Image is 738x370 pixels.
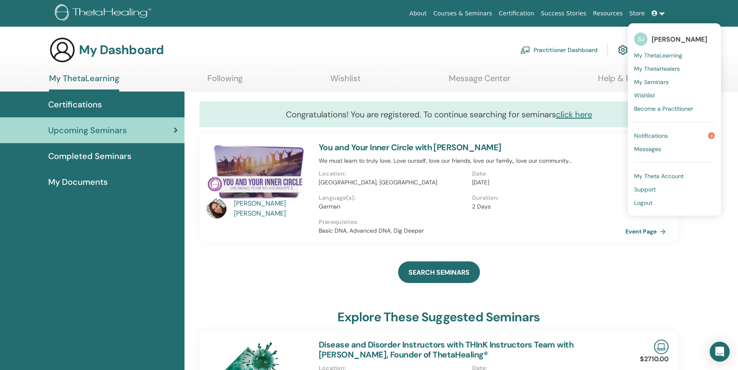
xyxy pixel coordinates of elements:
[634,52,682,59] span: My ThetaLearning
[319,218,625,226] p: Prerequisites :
[49,73,119,92] a: My ThetaLearning
[634,75,715,89] a: My Seminars
[48,124,127,137] span: Upcoming Seminars
[472,169,620,178] p: Date :
[634,89,715,102] a: Wishlist
[48,98,102,111] span: Certifications
[408,268,470,277] span: SEARCH SEMINARS
[634,102,715,115] a: Become a Practitioner
[634,105,693,112] span: Become a Practitioner
[640,354,669,364] p: $2710.00
[55,4,154,23] img: logo.png
[634,196,715,209] a: Logout
[634,199,652,206] span: Logout
[319,202,467,211] p: German
[652,35,707,44] span: [PERSON_NAME]
[472,202,620,211] p: 2 Days
[495,6,537,21] a: Certification
[207,199,226,219] img: default.jpg
[48,150,131,162] span: Completed Seminars
[207,73,243,89] a: Following
[319,142,502,153] a: You and Your Inner Circle with [PERSON_NAME]
[634,30,715,49] a: SJ[PERSON_NAME]
[49,37,76,63] img: generic-user-icon.jpg
[538,6,590,21] a: Success Stories
[337,310,540,325] h3: explore these suggested seminars
[634,129,715,142] a: Notifications9
[618,43,628,57] img: cog.svg
[634,92,655,99] span: Wishlist
[319,339,573,360] a: Disease and Disorder Instructors with THInK Instructors Team with [PERSON_NAME], Founder of Theta...
[234,199,311,219] a: [PERSON_NAME] [PERSON_NAME]
[708,132,715,139] span: 9
[618,41,664,59] a: My Account
[472,178,620,187] p: [DATE]
[319,156,625,165] p: We must learn to truly love. Love ourself, love our friends, love our family,, love our community...
[634,78,669,86] span: My Seminars
[472,194,620,202] p: Duration :
[207,142,309,201] img: You and Your Inner Circle
[398,261,480,283] a: SEARCH SEMINARS
[634,62,715,75] a: My ThetaHealers
[319,169,467,178] p: Location :
[598,73,665,89] a: Help & Resources
[48,176,108,188] span: My Documents
[199,102,678,127] div: Congratulations! You are registered. To continue searching for seminars
[634,132,668,139] span: Notifications
[625,225,669,238] a: Event Page
[319,178,467,187] p: [GEOGRAPHIC_DATA], [GEOGRAPHIC_DATA]
[556,109,592,120] a: click here
[430,6,496,21] a: Courses & Seminars
[330,73,361,89] a: Wishlist
[79,42,164,57] h3: My Dashboard
[520,46,530,54] img: chalkboard-teacher.svg
[634,186,656,193] span: Support
[634,142,715,156] a: Messages
[449,73,510,89] a: Message Center
[634,172,684,180] span: My Theta Account
[634,65,680,72] span: My ThetaHealers
[710,342,730,362] div: Open Intercom Messenger
[406,6,430,21] a: About
[634,183,715,196] a: Support
[590,6,626,21] a: Resources
[319,226,625,235] p: Basic DNA, Advanced DNA, Dig Deeper
[634,32,647,46] span: SJ
[654,340,669,354] img: Live Online Seminar
[319,194,467,202] p: Language(s) :
[634,169,715,183] a: My Theta Account
[626,6,648,21] a: Store
[520,41,598,59] a: Practitioner Dashboard
[634,49,715,62] a: My ThetaLearning
[634,145,661,153] span: Messages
